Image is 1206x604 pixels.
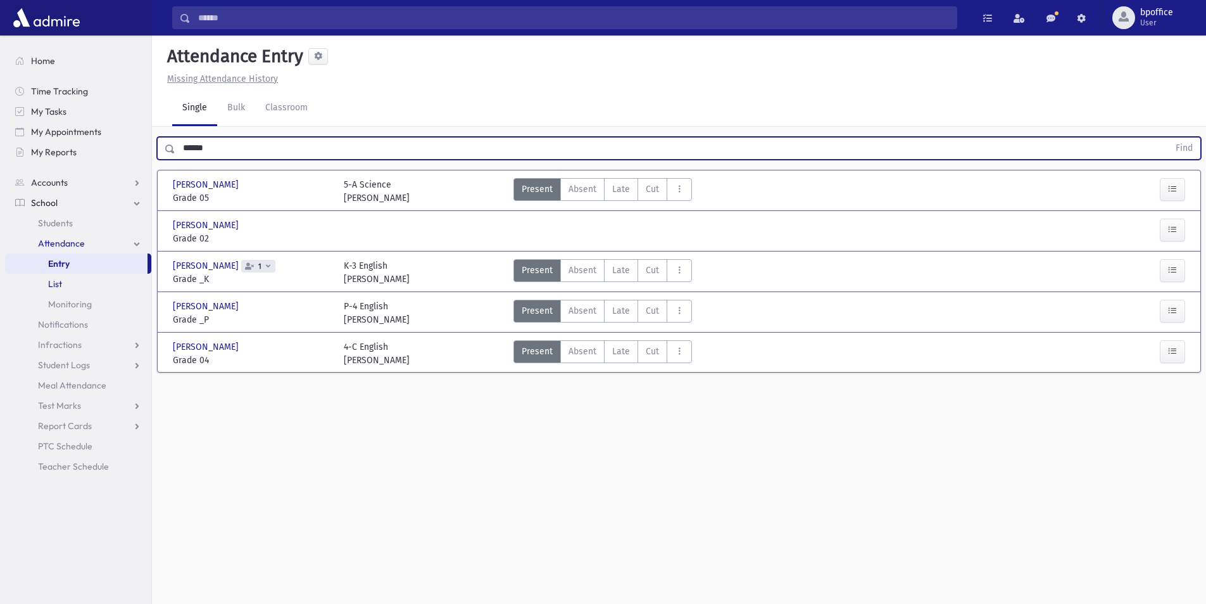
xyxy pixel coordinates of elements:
[5,355,151,375] a: Student Logs
[173,354,331,367] span: Grade 04
[172,91,217,126] a: Single
[31,126,101,138] span: My Appointments
[344,300,410,326] div: P-4 English [PERSON_NAME]
[5,395,151,416] a: Test Marks
[5,193,151,213] a: School
[217,91,255,126] a: Bulk
[173,178,241,191] span: [PERSON_NAME]
[5,142,151,162] a: My Reports
[513,300,692,326] div: AttTypes
[522,183,553,196] span: Present
[522,304,553,318] span: Present
[5,233,151,254] a: Attendance
[513,259,692,286] div: AttTypes
[191,6,957,29] input: Search
[5,122,151,142] a: My Appointments
[38,339,82,350] span: Infractions
[5,314,151,335] a: Notifications
[344,259,410,286] div: K-3 English [PERSON_NAME]
[612,183,630,196] span: Late
[513,340,692,367] div: AttTypes
[5,335,151,355] a: Infractions
[167,74,278,84] u: Missing Attendance History
[38,359,90,371] span: Student Logs
[31,177,68,188] span: Accounts
[48,299,92,310] span: Monitoring
[31,86,88,97] span: Time Tracking
[522,264,553,277] span: Present
[5,375,151,395] a: Meal Attendance
[173,219,241,232] span: [PERSON_NAME]
[38,319,88,330] span: Notifications
[162,74,278,84] a: Missing Attendance History
[344,340,410,367] div: 4-C English [PERSON_NAME]
[173,340,241,354] span: [PERSON_NAME]
[568,345,596,358] span: Absent
[568,264,596,277] span: Absent
[1168,138,1200,159] button: Find
[5,436,151,456] a: PTC Schedule
[173,313,331,326] span: Grade _P
[256,262,264,271] span: 1
[31,146,77,158] span: My Reports
[38,461,109,472] span: Teacher Schedule
[646,345,659,358] span: Cut
[5,172,151,193] a: Accounts
[5,456,151,477] a: Teacher Schedule
[31,197,58,209] span: School
[612,345,630,358] span: Late
[173,259,241,273] span: [PERSON_NAME]
[255,91,318,126] a: Classroom
[5,274,151,294] a: List
[38,420,92,432] span: Report Cards
[38,238,85,249] span: Attendance
[344,178,410,205] div: 5-A Science [PERSON_NAME]
[31,55,55,67] span: Home
[38,217,73,229] span: Students
[173,191,331,205] span: Grade 05
[5,294,151,314] a: Monitoring
[38,380,106,391] span: Meal Attendance
[5,416,151,436] a: Report Cards
[38,440,92,452] span: PTC Schedule
[38,400,81,411] span: Test Marks
[173,273,331,286] span: Grade _K
[1140,18,1173,28] span: User
[612,264,630,277] span: Late
[522,345,553,358] span: Present
[5,81,151,101] a: Time Tracking
[568,304,596,318] span: Absent
[5,51,151,71] a: Home
[612,304,630,318] span: Late
[513,178,692,205] div: AttTypes
[1140,8,1173,18] span: bpoffice
[48,258,70,269] span: Entry
[5,254,148,274] a: Entry
[646,264,659,277] span: Cut
[646,183,659,196] span: Cut
[5,101,151,122] a: My Tasks
[568,183,596,196] span: Absent
[646,304,659,318] span: Cut
[173,300,241,313] span: [PERSON_NAME]
[5,213,151,233] a: Students
[31,106,66,117] span: My Tasks
[48,278,62,290] span: List
[173,232,331,245] span: Grade 02
[162,46,303,67] h5: Attendance Entry
[10,5,83,30] img: AdmirePro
